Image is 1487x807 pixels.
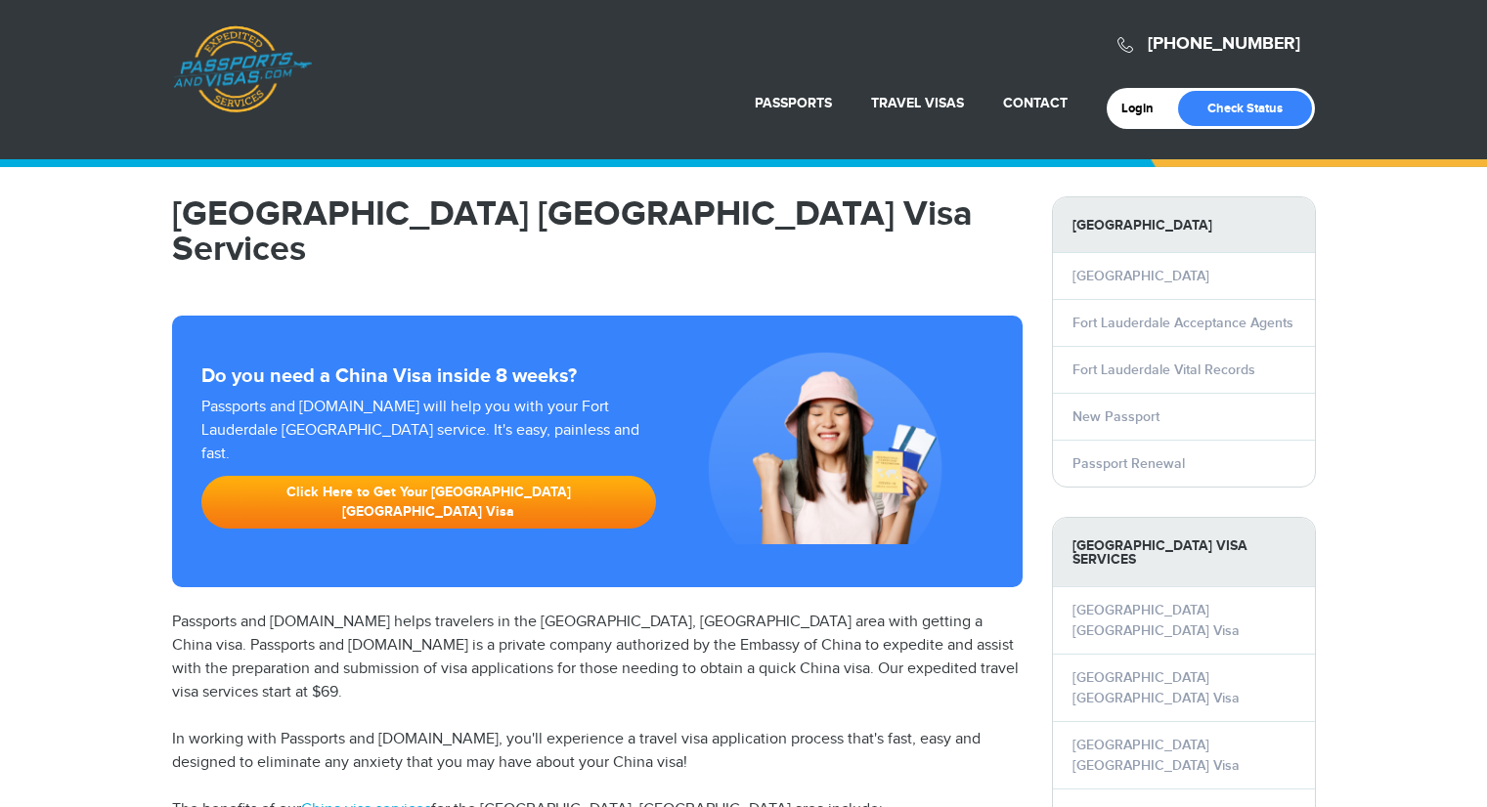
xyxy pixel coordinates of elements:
[1072,455,1185,472] a: Passport Renewal
[1003,95,1068,111] a: Contact
[1121,101,1167,116] a: Login
[1072,669,1240,706] a: [GEOGRAPHIC_DATA] [GEOGRAPHIC_DATA] Visa
[755,95,832,111] a: Passports
[1053,197,1315,253] strong: [GEOGRAPHIC_DATA]
[172,728,1023,775] p: In working with Passports and [DOMAIN_NAME], you'll experience a travel visa application process ...
[194,396,665,538] div: Passports and [DOMAIN_NAME] will help you with your Fort Lauderdale [GEOGRAPHIC_DATA] service. It...
[1072,602,1240,639] a: [GEOGRAPHIC_DATA] [GEOGRAPHIC_DATA] Visa
[1072,408,1159,425] a: New Passport
[201,476,657,529] a: Click Here to Get Your [GEOGRAPHIC_DATA] [GEOGRAPHIC_DATA] Visa
[1072,361,1255,378] a: Fort Lauderdale Vital Records
[871,95,964,111] a: Travel Visas
[172,196,1023,267] h1: [GEOGRAPHIC_DATA] [GEOGRAPHIC_DATA] Visa Services
[1072,268,1209,284] a: [GEOGRAPHIC_DATA]
[173,25,312,113] a: Passports & [DOMAIN_NAME]
[1178,91,1312,126] a: Check Status
[1148,33,1300,55] a: [PHONE_NUMBER]
[1072,315,1293,331] a: Fort Lauderdale Acceptance Agents
[172,611,1023,704] p: Passports and [DOMAIN_NAME] helps travelers in the [GEOGRAPHIC_DATA], [GEOGRAPHIC_DATA] area with...
[201,364,993,388] strong: Do you need a China Visa inside 8 weeks?
[1072,737,1240,774] a: [GEOGRAPHIC_DATA] [GEOGRAPHIC_DATA] Visa
[1053,518,1315,587] strong: [GEOGRAPHIC_DATA] Visa Services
